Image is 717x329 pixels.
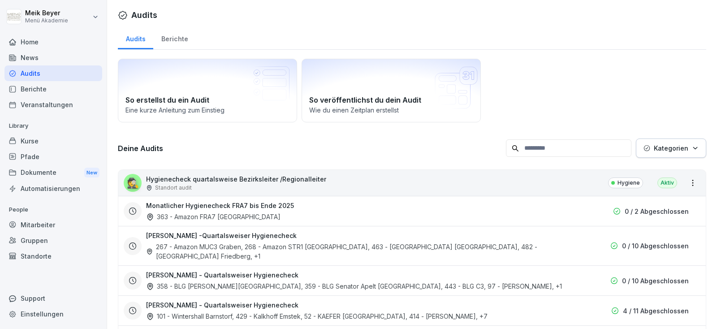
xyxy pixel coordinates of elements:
h3: [PERSON_NAME] - Quartalsweiser Hygienecheck [146,270,298,280]
a: Automatisierungen [4,181,102,196]
div: 363 - Amazon FRA7 [GEOGRAPHIC_DATA] [146,212,281,221]
p: Wie du einen Zeitplan erstellst [309,105,473,115]
a: Einstellungen [4,306,102,322]
div: New [84,168,99,178]
p: Library [4,119,102,133]
a: DokumenteNew [4,164,102,181]
a: Mitarbeiter [4,217,102,233]
p: Menü Akademie [25,17,68,24]
div: 267 - Amazon MUC3 Graben, 268 - Amazon STR1 [GEOGRAPHIC_DATA], 463 - [GEOGRAPHIC_DATA] [GEOGRAPHI... [146,242,577,261]
div: Support [4,290,102,306]
h3: Monatlicher Hygienecheck FRA7 bis Ende 2025 [146,201,294,210]
div: 🕵️ [124,174,142,192]
p: Hygiene [618,179,640,187]
p: Kategorien [654,143,688,153]
h3: [PERSON_NAME] - Quartalsweiser Hygienecheck [146,300,298,310]
h2: So erstellst du ein Audit [125,95,289,105]
h2: So veröffentlichst du dein Audit [309,95,473,105]
a: Home [4,34,102,50]
a: Veranstaltungen [4,97,102,113]
p: 4 / 11 Abgeschlossen [623,306,689,316]
a: Pfade [4,149,102,164]
a: Audits [118,26,153,49]
p: Eine kurze Anleitung zum Einstieg [125,105,289,115]
a: News [4,50,102,65]
a: Audits [4,65,102,81]
a: So veröffentlichst du dein AuditWie du einen Zeitplan erstellst [302,59,481,122]
a: Kurse [4,133,102,149]
a: Gruppen [4,233,102,248]
p: 0 / 10 Abgeschlossen [622,241,689,251]
a: Standorte [4,248,102,264]
div: Dokumente [4,164,102,181]
h3: [PERSON_NAME] -Quartalsweiser Hygienecheck [146,231,297,240]
button: Kategorien [636,139,706,158]
a: Berichte [4,81,102,97]
a: So erstellst du ein AuditEine kurze Anleitung zum Einstieg [118,59,297,122]
p: Meik Beyer [25,9,68,17]
p: 0 / 2 Abgeschlossen [625,207,689,216]
p: Hygienecheck quartalsweise Bezirksleiter /Regionalleiter [146,174,326,184]
div: 101 - Wintershall Barnstorf, 429 - Kalkhoff Emstek, 52 - KAEFER [GEOGRAPHIC_DATA], 414 - [PERSON_... [146,312,488,321]
p: 0 / 10 Abgeschlossen [622,276,689,286]
p: Standort audit [155,184,192,192]
p: People [4,203,102,217]
a: Berichte [153,26,196,49]
div: Aktiv [657,177,677,188]
h1: Audits [131,9,157,21]
div: 358 - BLG [PERSON_NAME][GEOGRAPHIC_DATA], 359 - BLG Senator Apelt [GEOGRAPHIC_DATA], 443 - BLG C3... [146,281,562,291]
h3: Deine Audits [118,143,501,153]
